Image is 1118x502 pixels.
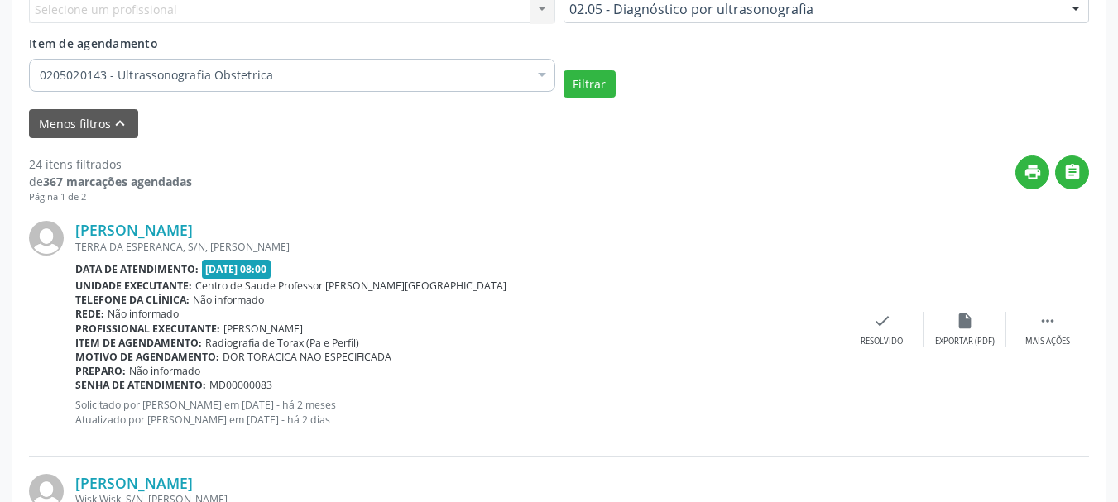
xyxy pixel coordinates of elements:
[223,322,303,336] span: [PERSON_NAME]
[29,173,192,190] div: de
[1055,155,1089,189] button: 
[75,350,219,364] b: Motivo de agendamento:
[205,336,359,350] span: Radiografia de Torax (Pa e Perfil)
[29,155,192,173] div: 24 itens filtrados
[75,336,202,350] b: Item de agendamento:
[40,67,528,84] span: 0205020143 - Ultrassonografia Obstetrica
[75,221,193,239] a: [PERSON_NAME]
[1063,163,1082,181] i: 
[29,190,192,204] div: Página 1 de 2
[75,307,104,321] b: Rede:
[29,221,64,256] img: img
[1024,163,1042,181] i: print
[202,260,271,279] span: [DATE] 08:00
[75,474,193,492] a: [PERSON_NAME]
[75,364,126,378] b: Preparo:
[861,336,903,347] div: Resolvido
[569,1,1056,17] span: 02.05 - Diagnóstico por ultrasonografia
[29,36,158,51] span: Item de agendamento
[43,174,192,189] strong: 367 marcações agendadas
[209,378,272,392] span: MD00000083
[75,240,841,254] div: TERRA DA ESPERANCA, S/N, [PERSON_NAME]
[75,322,220,336] b: Profissional executante:
[1025,336,1070,347] div: Mais ações
[1039,312,1057,330] i: 
[75,293,190,307] b: Telefone da clínica:
[111,114,129,132] i: keyboard_arrow_up
[75,378,206,392] b: Senha de atendimento:
[129,364,200,378] span: Não informado
[935,336,995,347] div: Exportar (PDF)
[195,279,506,293] span: Centro de Saude Professor [PERSON_NAME][GEOGRAPHIC_DATA]
[108,307,179,321] span: Não informado
[193,293,264,307] span: Não informado
[1015,155,1049,189] button: print
[564,70,616,98] button: Filtrar
[29,109,138,138] button: Menos filtroskeyboard_arrow_up
[75,262,199,276] b: Data de atendimento:
[75,279,192,293] b: Unidade executante:
[75,398,841,426] p: Solicitado por [PERSON_NAME] em [DATE] - há 2 meses Atualizado por [PERSON_NAME] em [DATE] - há 2...
[956,312,974,330] i: insert_drive_file
[873,312,891,330] i: check
[223,350,391,364] span: DOR TORACICA NAO ESPECIFICADA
